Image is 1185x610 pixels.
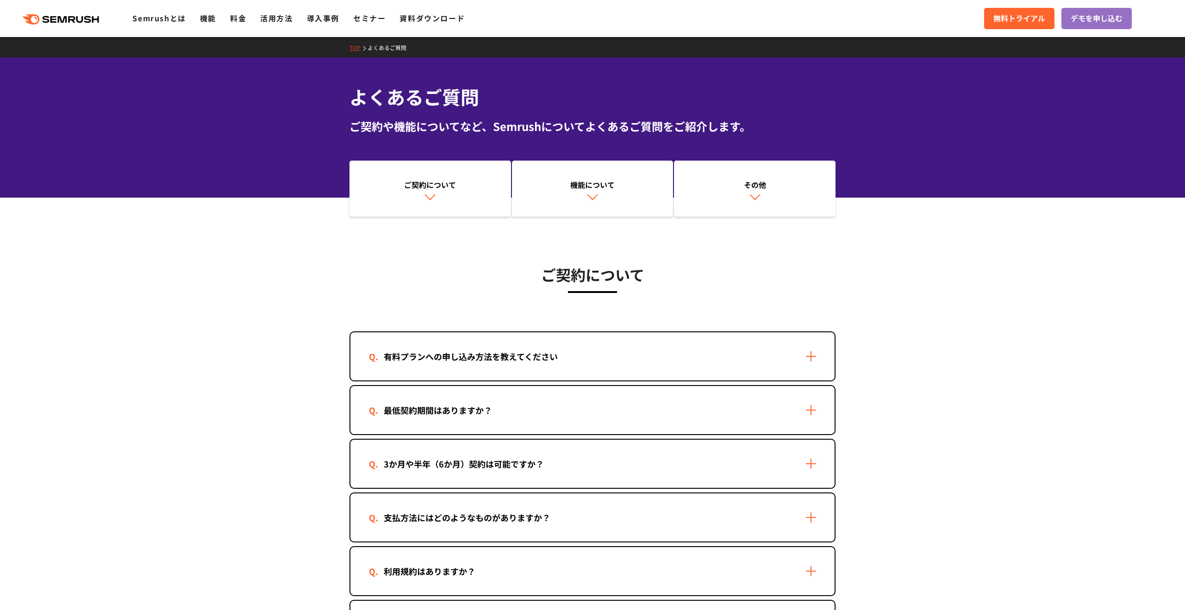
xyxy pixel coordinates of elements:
[349,118,836,135] div: ご契約や機能についてなど、Semrushについてよくあるご質問をご紹介します。
[369,404,507,417] div: 最低契約期間はありますか？
[679,179,831,190] div: その他
[230,12,246,24] a: 料金
[517,179,669,190] div: 機能について
[674,161,836,217] a: その他
[369,457,559,471] div: 3か月や半年（6か月）契約は可能ですか？
[399,12,465,24] a: 資料ダウンロード
[349,44,368,51] a: TOP
[260,12,293,24] a: 活用方法
[369,565,490,578] div: 利用規約はありますか？
[369,511,565,524] div: 支払方法にはどのようなものがありますか？
[1061,8,1132,29] a: デモを申し込む
[353,12,386,24] a: セミナー
[512,161,674,217] a: 機能について
[132,12,186,24] a: Semrushとは
[368,44,413,51] a: よくあるご質問
[354,179,506,190] div: ご契約について
[349,161,511,217] a: ご契約について
[369,350,573,363] div: 有料プランへの申し込み方法を教えてください
[349,83,836,111] h1: よくあるご質問
[200,12,216,24] a: 機能
[1071,12,1123,25] span: デモを申し込む
[984,8,1054,29] a: 無料トライアル
[307,12,339,24] a: 導入事例
[993,12,1045,25] span: 無料トライアル
[349,263,836,286] h3: ご契約について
